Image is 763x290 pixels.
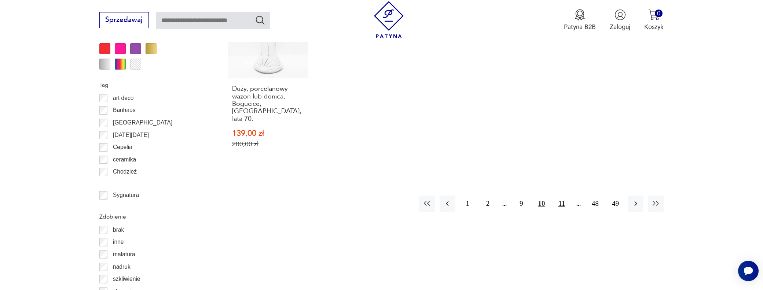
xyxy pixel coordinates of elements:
p: Patyna B2B [564,23,596,31]
button: 49 [608,196,623,211]
button: 10 [533,196,549,211]
p: brak [113,225,124,235]
p: Tag [99,80,207,90]
p: 200,00 zł [232,140,304,148]
button: 11 [554,196,570,211]
p: Chodzież [113,167,137,176]
button: 0Koszyk [644,9,664,31]
p: nadruk [113,262,131,272]
p: szkliwienie [113,274,140,284]
p: inne [113,237,124,247]
p: [GEOGRAPHIC_DATA] [113,118,172,127]
a: Ikona medaluPatyna B2B [564,9,596,31]
p: Ćmielów [113,179,135,189]
p: Koszyk [644,23,664,31]
img: Ikonka użytkownika [615,9,626,21]
p: [DATE][DATE] [113,130,149,140]
p: 139,00 zł [232,130,304,137]
button: Szukaj [255,15,265,25]
button: Sprzedawaj [99,12,149,28]
p: Bauhaus [113,105,136,115]
iframe: Smartsupp widget button [738,261,759,281]
button: 9 [513,196,529,211]
p: art deco [113,93,133,103]
p: ceramika [113,155,136,164]
p: Cepelia [113,142,132,152]
img: Ikona medalu [574,9,586,21]
button: 48 [587,196,603,211]
img: Ikona koszyka [648,9,660,21]
p: Zaloguj [610,23,630,31]
button: 1 [460,196,476,211]
button: Patyna B2B [564,9,596,31]
button: Zaloguj [610,9,630,31]
img: Patyna - sklep z meblami i dekoracjami vintage [370,1,407,38]
button: 2 [480,196,496,211]
p: Sygnatura [113,190,139,200]
p: malatura [113,250,135,259]
h3: Duży, porcelanowy wazon lub donica, Bogucice, [GEOGRAPHIC_DATA], lata 70. [232,85,304,123]
a: Sprzedawaj [99,18,149,23]
div: 0 [655,10,663,17]
p: Zdobienie [99,212,207,222]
